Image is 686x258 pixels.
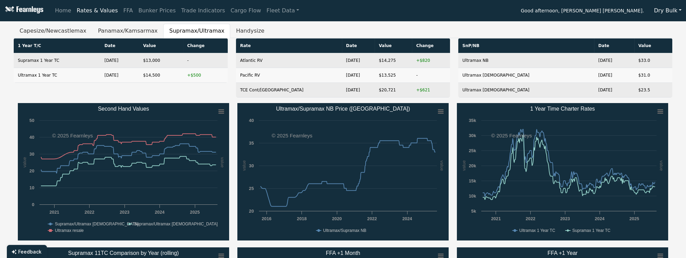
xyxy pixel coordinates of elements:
[629,216,639,221] text: 2025
[190,210,200,215] text: 2025
[29,168,34,173] text: 20
[68,250,179,256] text: Supramax 11TC Comparison by Year (rolling)
[29,152,34,157] text: 30
[469,193,476,199] text: 10k
[29,185,34,190] text: 10
[236,38,342,53] th: Rate
[659,160,664,171] text: value
[521,5,644,17] span: Good afternoon, [PERSON_NAME] [PERSON_NAME].
[120,210,129,215] text: 2023
[249,141,254,146] text: 35
[183,38,228,53] th: Change
[491,133,532,138] text: © 2025 Fearnleys
[461,160,466,171] text: value
[375,68,412,83] td: $13,525
[228,4,264,18] a: Cargo Flow
[14,68,100,83] td: Ultramax 1 Year TC
[249,186,254,191] text: 25
[230,24,270,38] button: Handysize
[375,53,412,68] td: $14,275
[560,216,570,221] text: 2023
[139,38,183,53] th: Value
[49,210,59,215] text: 2021
[272,133,312,138] text: © 2025 Fearnleys
[135,4,178,18] a: Bunker Prices
[402,216,412,221] text: 2024
[634,83,672,98] td: $23.5
[32,202,34,207] text: 0
[18,103,229,240] svg: Second Hand Values
[342,38,375,53] th: Date
[29,118,34,123] text: 50
[14,53,100,68] td: Supramax 1 Year TC
[547,250,578,256] text: FFA +1 Year
[471,209,476,214] text: 5k
[439,160,445,171] text: value
[595,216,605,221] text: 2024
[530,106,595,112] text: 1 Year Time Charter Rates
[594,68,634,83] td: [DATE]
[594,38,634,53] th: Date
[236,68,342,83] td: Pacific RV
[100,53,139,68] td: [DATE]
[323,228,366,233] text: Ultramax/Supramax NB
[3,6,43,15] img: Fearnleys Logo
[55,228,84,233] text: Ultramax resale
[237,103,449,240] svg: Ultramax/Supramax NB Price (China)
[458,53,594,68] td: Ultramax NB
[469,163,476,168] text: 20k
[249,163,254,168] text: 30
[100,68,139,83] td: [DATE]
[491,216,501,221] text: 2021
[262,216,271,221] text: 2016
[52,133,93,138] text: © 2025 Fearnleys
[14,38,100,53] th: 1 Year T/C
[264,4,302,18] a: Fleet Data
[29,135,34,140] text: 40
[375,83,412,98] td: $20,721
[458,38,594,53] th: SnP/NB
[519,228,555,233] text: Ultramax 1 Year TC
[98,106,149,112] text: Second Hand Values
[100,38,139,53] th: Date
[525,216,535,221] text: 2022
[634,38,672,53] th: Value
[92,24,164,38] button: Panamax/Kamsarmax
[412,68,450,83] td: -
[650,4,686,17] button: Dry Bulk
[469,178,476,183] text: 15k
[163,24,230,38] button: Supramax/Ultramax
[326,250,360,256] text: FFA +1 Month
[634,68,672,83] td: $31.0
[85,210,94,215] text: 2022
[342,83,375,98] td: [DATE]
[594,53,634,68] td: [DATE]
[412,53,450,68] td: +$820
[236,53,342,68] td: Atlantic RV
[412,83,450,98] td: +$621
[458,83,594,98] td: Ultramax [DEMOGRAPHIC_DATA]
[183,53,228,68] td: -
[121,4,136,18] a: FFA
[572,228,611,233] text: Supramax 1 Year TC
[14,24,92,38] button: Capesize/Newcastlemax
[178,4,228,18] a: Trade Indicators
[236,83,342,98] td: TCE Cont/[GEOGRAPHIC_DATA]
[139,53,183,68] td: $13,000
[342,53,375,68] td: [DATE]
[634,53,672,68] td: $33.0
[55,222,139,226] text: Supramax/Ultramax [DEMOGRAPHIC_DATA]
[241,160,247,171] text: value
[469,133,476,138] text: 30k
[249,118,254,123] text: 40
[139,68,183,83] td: $14,500
[22,157,27,168] text: value
[220,157,225,168] text: value
[342,68,375,83] td: [DATE]
[594,83,634,98] td: [DATE]
[469,148,476,153] text: 25k
[155,210,165,215] text: 2024
[249,209,254,214] text: 20
[457,103,668,240] svg: 1 Year Time Charter Rates
[367,216,377,221] text: 2022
